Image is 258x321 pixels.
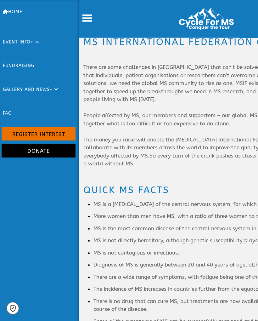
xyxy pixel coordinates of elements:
button: Main Menu [82,14,92,24]
span: + [50,87,53,92]
a: Fundraising [1,54,76,78]
span: MS is not contagious or infectious. [93,249,179,256]
a: Gallery and news+ [1,78,76,102]
a: FAQ [1,101,76,125]
span: + [31,39,33,45]
a: Register Interest [2,127,76,141]
a: Event Info+ [1,30,76,54]
a: Donate [2,144,76,158]
a: Cookie settings [6,302,19,315]
span: Quick MS facts [83,184,169,196]
img: Cycle for MS: Conquer the Tour [176,7,239,31]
